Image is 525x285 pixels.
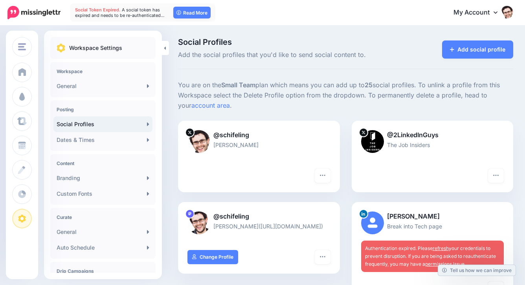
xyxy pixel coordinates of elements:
[18,43,26,50] img: menu.png
[187,211,330,222] p: @schifeling
[442,40,513,59] a: Add social profile
[425,261,464,267] a: permissions issue
[361,222,504,231] p: Break into Tech page
[187,222,330,231] p: [PERSON_NAME]([URL][DOMAIN_NAME])
[178,38,398,46] span: Social Profiles
[57,107,149,112] h4: Posting
[365,81,373,89] b: 25
[221,81,255,89] b: Small Team
[187,130,330,140] p: @schifeling
[178,50,398,60] span: Add the social profiles that you'd like to send social content to.
[7,6,61,19] img: Missinglettr
[53,224,152,240] a: General
[433,245,449,251] a: refresh
[57,44,65,52] img: settings.png
[187,140,330,149] p: [PERSON_NAME]
[173,7,211,18] a: Read More
[361,211,504,222] p: [PERSON_NAME]
[53,116,152,132] a: Social Profiles
[361,211,384,234] img: user_default_image.png
[53,186,152,202] a: Custom Fonts
[438,265,516,276] a: Tell us how we can improve
[75,7,165,18] span: A social token has expired and needs to be re-authenticated…
[446,3,513,22] a: My Account
[365,245,496,267] span: Authentication expired. Please your credentials to prevent disruption. If you are being asked to ...
[187,250,238,264] a: Change Profile
[53,240,152,256] a: Auto Schedule
[361,130,384,153] img: RZTe3OnN-66566.jpg
[187,130,210,153] img: 0ALuhOkv-21637.jpeg
[53,132,152,148] a: Dates & Times
[361,130,504,140] p: @2LinkedInGuys
[178,80,513,111] p: You are on the plan which means you can add up to social profiles. To unlink a profile from this ...
[53,78,152,94] a: General
[57,68,149,74] h4: Workspace
[187,211,210,234] img: de8bffd97b4f0e44-88163.jpg
[57,268,149,274] h4: Drip Campaigns
[191,101,230,109] a: account area
[69,43,122,53] p: Workspace Settings
[53,170,152,186] a: Branding
[57,160,149,166] h4: Content
[361,140,504,149] p: The Job Insiders
[75,7,121,13] span: Social Token Expired.
[57,214,149,220] h4: Curate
